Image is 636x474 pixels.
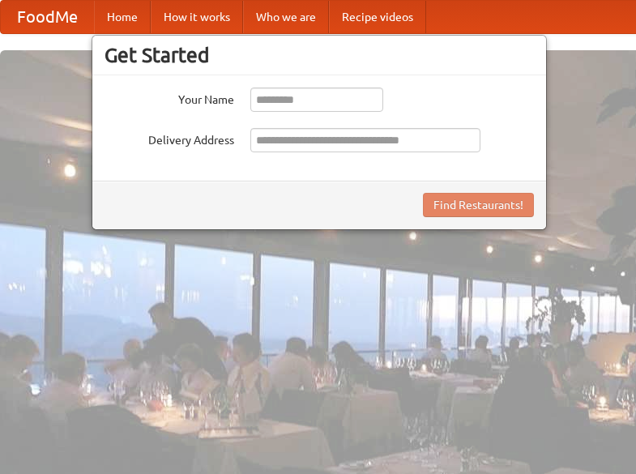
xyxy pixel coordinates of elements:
[423,193,534,217] button: Find Restaurants!
[105,128,234,148] label: Delivery Address
[1,1,94,33] a: FoodMe
[329,1,426,33] a: Recipe videos
[105,88,234,108] label: Your Name
[243,1,329,33] a: Who we are
[94,1,151,33] a: Home
[151,1,243,33] a: How it works
[105,43,534,67] h3: Get Started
